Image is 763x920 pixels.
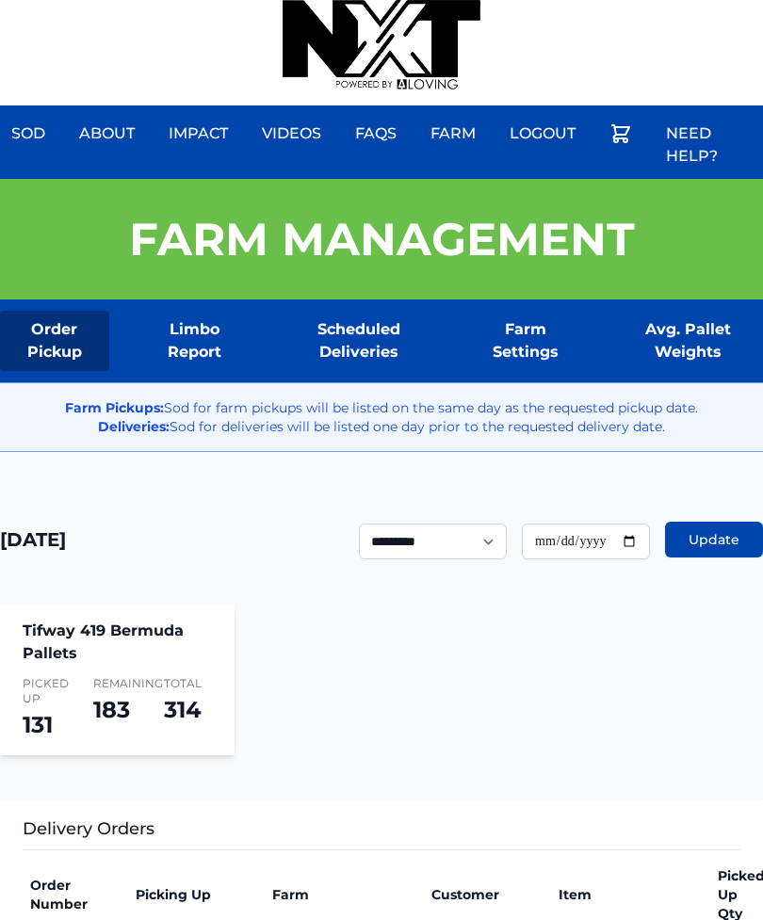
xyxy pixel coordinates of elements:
span: Update [689,531,739,550]
span: 314 [164,697,202,724]
h3: Delivery Orders [23,816,740,851]
img: nextdaysod.com Logo [283,1,480,91]
h1: Farm Management [129,218,635,263]
a: Need Help? [655,112,763,180]
strong: Farm Pickups: [65,400,164,417]
span: Remaining [93,677,141,692]
span: 183 [93,697,130,724]
a: Videos [251,112,333,157]
span: 131 [23,712,53,739]
button: Update [665,523,763,558]
h4: Tifway 419 Bermuda Pallets [23,621,212,666]
a: Logout [498,112,587,157]
strong: Deliveries: [98,419,170,436]
span: Picked Up [23,677,71,707]
a: Scheduled Deliveries [280,312,438,372]
a: About [68,112,146,157]
a: Avg. Pallet Weights [612,312,763,372]
a: Farm [419,112,487,157]
a: Impact [157,112,239,157]
span: Total [164,677,212,692]
a: Limbo Report [139,312,251,372]
a: FAQs [344,112,408,157]
a: Farm Settings [468,312,582,372]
